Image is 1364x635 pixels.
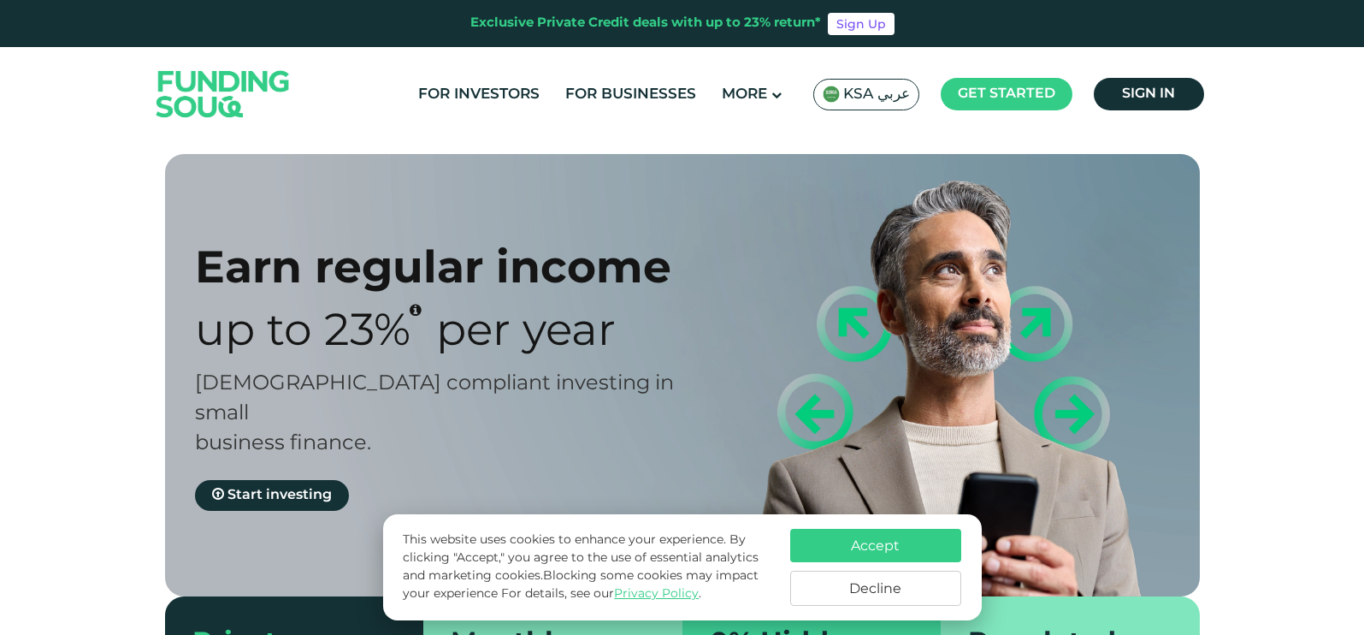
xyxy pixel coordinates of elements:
[195,480,349,511] a: Start investing
[436,312,616,354] span: Per Year
[195,240,712,294] div: Earn regular income
[958,87,1055,100] span: Get started
[722,87,767,102] span: More
[843,85,910,104] span: KSA عربي
[139,50,307,137] img: Logo
[561,80,700,109] a: For Businesses
[790,571,961,606] button: Decline
[790,529,961,562] button: Accept
[410,303,422,317] i: 23% IRR (expected) ~ 15% Net yield (expected)
[227,489,332,501] span: Start investing
[501,588,701,600] span: For details, see our .
[470,14,821,33] div: Exclusive Private Credit deals with up to 23% return*
[403,570,759,600] span: Blocking some cookies may impact your experience
[195,312,410,354] span: Up to 23%
[828,13,895,35] a: Sign Up
[614,588,699,600] a: Privacy Policy
[195,374,674,454] span: [DEMOGRAPHIC_DATA] compliant investing in small business finance.
[1122,87,1175,100] span: Sign in
[1094,78,1204,110] a: Sign in
[823,86,840,103] img: SA Flag
[414,80,544,109] a: For Investors
[403,531,772,603] p: This website uses cookies to enhance your experience. By clicking "Accept," you agree to the use ...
